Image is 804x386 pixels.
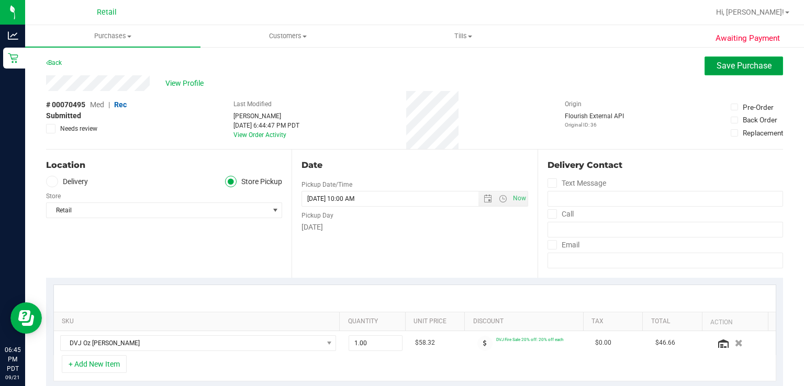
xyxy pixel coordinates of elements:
[716,32,780,44] span: Awaiting Payment
[743,102,774,112] div: Pre-Order
[548,207,574,222] label: Call
[200,25,376,47] a: Customers
[8,30,18,41] inline-svg: Analytics
[47,203,269,218] span: Retail
[510,191,528,206] span: Set Current date
[655,338,675,348] span: $46.66
[548,159,783,172] div: Delivery Contact
[46,110,81,121] span: Submitted
[705,56,783,75] button: Save Purchase
[233,99,272,109] label: Last Modified
[10,302,42,334] iframe: Resource center
[90,100,104,109] span: Med
[716,8,784,16] span: Hi, [PERSON_NAME]!
[201,31,375,41] span: Customers
[114,100,127,109] span: Rec
[108,100,110,109] span: |
[548,191,783,207] input: Format: (999) 999-9999
[8,53,18,63] inline-svg: Retail
[46,99,85,110] span: # 00070495
[25,25,200,47] a: Purchases
[376,25,551,47] a: Tills
[348,317,401,326] a: Quantity
[46,191,61,201] label: Store
[62,355,127,373] button: + Add New Item
[376,31,551,41] span: Tills
[61,336,323,350] span: DVJ Oz [PERSON_NAME]
[565,121,624,129] p: Original ID: 36
[494,195,511,203] span: Open the time view
[269,203,282,218] span: select
[233,111,299,121] div: [PERSON_NAME]
[478,195,496,203] span: Open the date view
[233,121,299,130] div: [DATE] 6:44:47 PM PDT
[496,337,563,342] span: DVJ Fire Sale 20% off: 20% off each
[548,176,606,191] label: Text Message
[591,317,639,326] a: Tax
[5,373,20,381] p: 09/21
[97,8,117,17] span: Retail
[5,345,20,373] p: 06:45 PM PDT
[565,99,582,109] label: Origin
[25,31,200,41] span: Purchases
[233,131,286,139] a: View Order Activity
[595,338,611,348] span: $0.00
[165,78,207,89] span: View Profile
[349,336,402,350] input: 1.00
[60,335,337,351] span: NO DATA FOUND
[301,222,528,233] div: [DATE]
[46,176,88,188] label: Delivery
[60,124,97,133] span: Needs review
[414,317,461,326] a: Unit Price
[301,211,333,220] label: Pickup Day
[225,176,283,188] label: Store Pickup
[548,222,783,237] input: Format: (999) 999-9999
[473,317,579,326] a: Discount
[743,128,783,138] div: Replacement
[702,312,768,331] th: Action
[301,159,528,172] div: Date
[62,317,336,326] a: SKU
[548,237,579,253] label: Email
[565,111,624,129] div: Flourish External API
[46,159,282,172] div: Location
[717,61,772,71] span: Save Purchase
[415,338,435,348] span: $58.32
[301,180,352,189] label: Pickup Date/Time
[743,115,777,125] div: Back Order
[46,59,62,66] a: Back
[651,317,698,326] a: Total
